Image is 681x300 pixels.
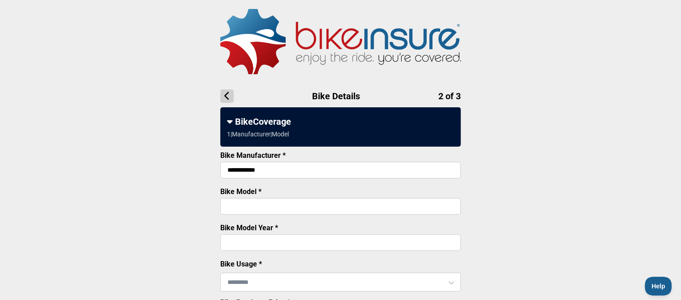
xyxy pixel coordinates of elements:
[220,224,278,232] label: Bike Model Year *
[227,116,454,127] div: BikeCoverage
[227,131,289,138] div: 1 | Manufacturer | Model
[220,89,461,103] h1: Bike Details
[220,260,262,268] label: Bike Usage *
[645,277,672,296] iframe: Toggle Customer Support
[220,187,261,196] label: Bike Model *
[438,91,461,101] span: 2 of 3
[220,151,286,160] label: Bike Manufacturer *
